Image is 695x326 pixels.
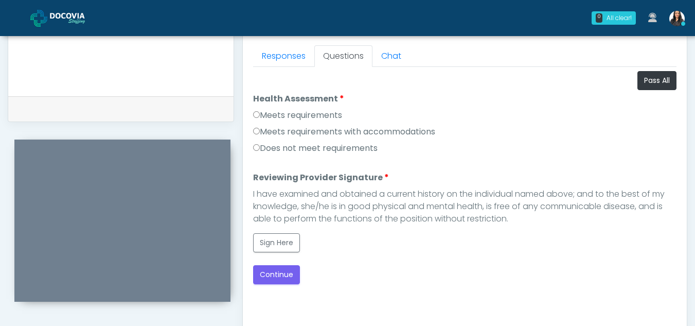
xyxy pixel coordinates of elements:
[253,109,342,122] label: Meets requirements
[607,13,632,23] div: All clear!
[372,45,410,67] a: Chat
[253,171,389,184] label: Reviewing Provider Signature
[253,45,314,67] a: Responses
[30,1,101,35] a: Docovia
[253,93,344,105] label: Health Assessment
[253,128,260,134] input: Meets requirements with accommodations
[253,265,300,284] button: Continue
[30,10,47,27] img: Docovia
[8,4,39,35] button: Open LiveChat chat widget
[669,11,685,26] img: Viral Patel
[14,152,230,302] iframe: To enrich screen reader interactions, please activate Accessibility in Grammarly extension settings
[585,7,642,29] a: 0 All clear!
[253,111,260,118] input: Meets requirements
[314,45,372,67] a: Questions
[253,142,378,155] label: Does not meet requirements
[253,188,676,225] div: I have examined and obtained a current history on the individual named above; and to the best of ...
[253,144,260,151] input: Does not meet requirements
[253,233,300,252] button: Sign Here
[50,13,101,23] img: Docovia
[637,71,676,90] button: Pass All
[596,13,602,23] div: 0
[253,126,435,138] label: Meets requirements with accommodations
